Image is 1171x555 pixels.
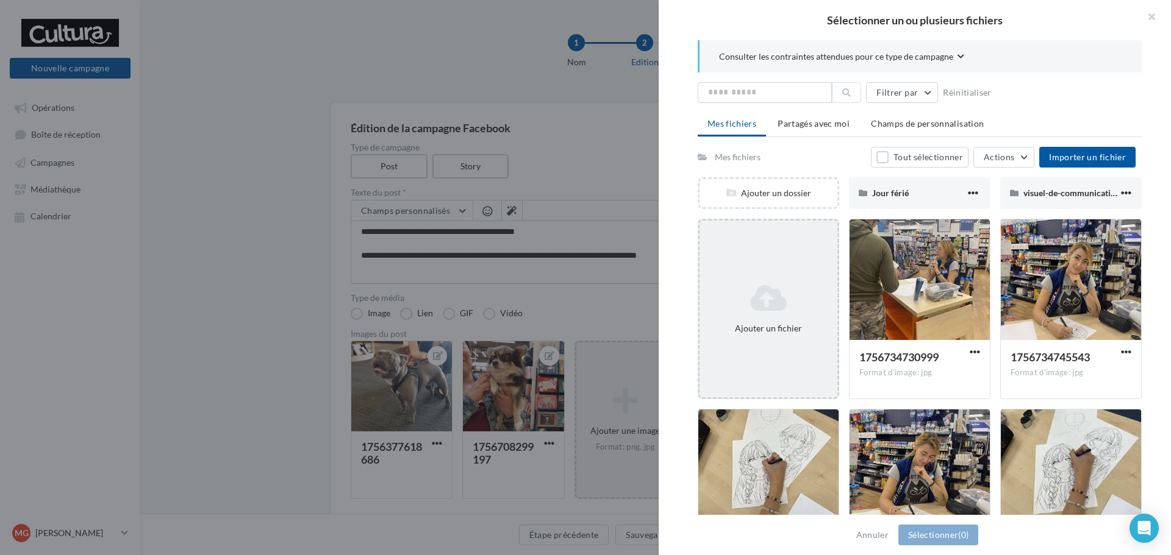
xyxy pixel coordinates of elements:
[984,152,1014,162] span: Actions
[1011,367,1131,378] div: Format d'image: jpg
[938,85,997,100] button: Réinitialiser
[851,528,893,542] button: Annuler
[866,82,938,103] button: Filtrer par
[704,322,833,334] div: Ajouter un fichier
[1023,188,1120,198] span: visuel-de-communication
[707,118,756,129] span: Mes fichiers
[1049,152,1126,162] span: Importer un fichier
[1011,350,1090,364] span: 1756734745543
[719,50,964,65] button: Consulter les contraintes attendues pour ce type de campagne
[719,51,953,63] span: Consulter les contraintes attendues pour ce type de campagne
[871,118,984,129] span: Champs de personnalisation
[973,147,1034,168] button: Actions
[778,118,850,129] span: Partagés avec moi
[700,187,837,199] div: Ajouter un dossier
[678,15,1151,26] h2: Sélectionner un ou plusieurs fichiers
[871,147,969,168] button: Tout sélectionner
[898,525,978,545] button: Sélectionner(0)
[715,151,761,163] div: Mes fichiers
[1130,514,1159,543] div: Open Intercom Messenger
[859,350,939,364] span: 1756734730999
[859,367,980,378] div: Format d'image: jpg
[872,188,909,198] span: Jour férié
[1039,147,1136,168] button: Importer un fichier
[958,529,969,540] span: (0)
